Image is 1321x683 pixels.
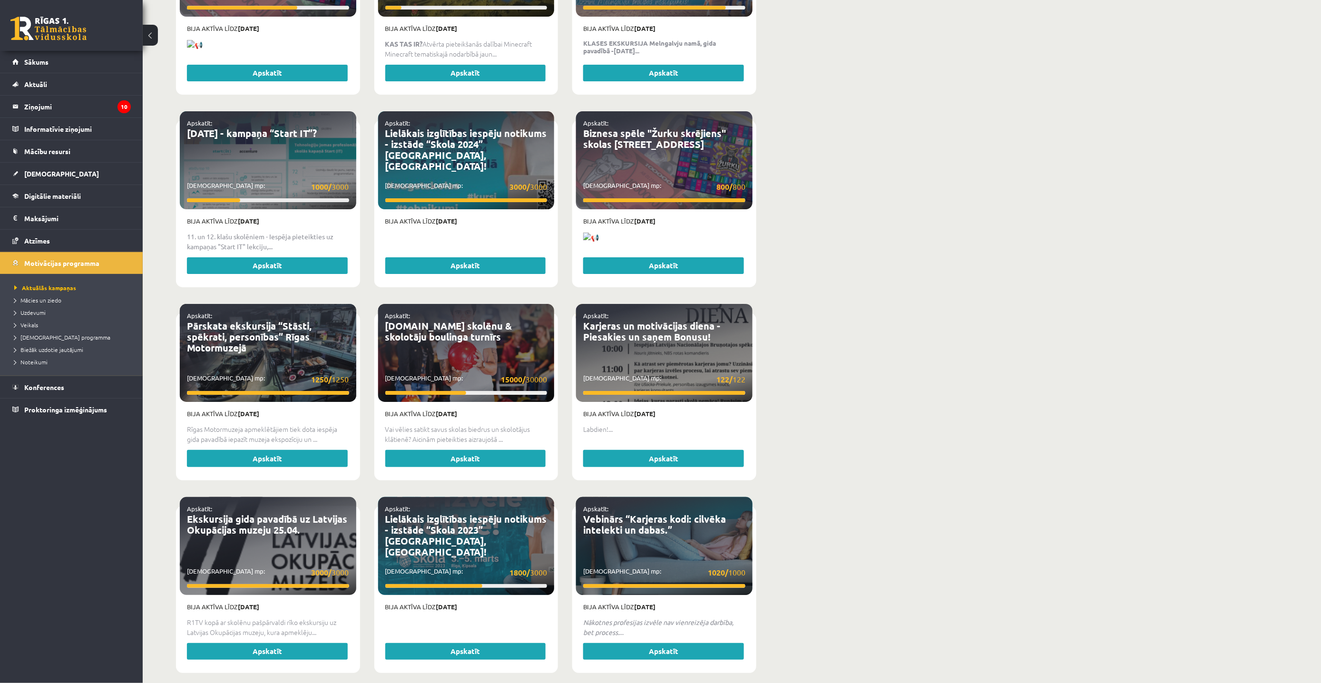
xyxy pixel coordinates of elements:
a: Aktuāli [12,73,131,95]
p: [DEMOGRAPHIC_DATA] mp: [187,566,349,578]
span: 1250 [312,373,349,385]
a: Lielākais izglītības iespēju notikums - izstāde “Skola 2024” [GEOGRAPHIC_DATA], [GEOGRAPHIC_DATA]! [385,127,547,172]
p: Bija aktīva līdz [187,24,349,33]
span: 3000 [312,181,349,193]
span: 800 [716,181,745,193]
em: Nākotnes profesijas izvēle nav vienreizēja darbība, bet process. [583,618,734,636]
strong: 1250/ [312,374,332,384]
a: Apskatīt: [385,312,411,320]
a: Apskatīt: [187,312,212,320]
span: 3000 [509,181,547,193]
p: Rīgas Motormuzeja apmeklētājiem tiek dota iespēja gida pavadībā iepazīt muzeja ekspozīciju un ... [187,424,349,444]
strong: KLASES EKSKURSIJA Melngalvju namā, gida pavadībā - [583,39,716,55]
span: Digitālie materiāli [24,192,81,200]
span: Noteikumi [14,358,48,366]
a: Informatīvie ziņojumi [12,118,131,140]
strong: 800/ [716,182,733,192]
a: Digitālie materiāli [12,185,131,207]
p: [DEMOGRAPHIC_DATA] mp: [385,373,548,385]
a: Apskatīt [583,643,744,660]
img: 📢 [187,40,203,50]
p: ... [583,617,745,637]
a: Apskatīt: [583,505,608,513]
p: [DEMOGRAPHIC_DATA] mp: [187,373,349,385]
a: Karjeras un motivācijas diena - Piesakies un saņem Bonusu! [583,320,721,343]
a: Apskatīt: [583,312,608,320]
strong: 11. un 12. klašu skolēniem - Iespēja pieteikties uz kampaņas "Start IT" lekciju,... [187,232,333,251]
p: [DEMOGRAPHIC_DATA] mp: [583,181,745,193]
p: [DEMOGRAPHIC_DATA] mp: [385,181,548,193]
a: Apskatīt [583,450,744,467]
a: Mācies un ziedo [14,296,133,304]
legend: Maksājumi [24,207,131,229]
a: Proktoringa izmēģinājums [12,399,131,420]
strong: [DATE] [634,24,656,32]
a: Apskatīt [385,65,546,82]
a: Veikals [14,321,133,329]
a: [DEMOGRAPHIC_DATA] [12,163,131,185]
img: 📢 [583,233,599,243]
p: Vai vēlies satikt savus skolas biedrus un skolotājus klātienē? Aicinām pieteikties aizraujošā ... [385,424,548,444]
i: 10 [117,100,131,113]
strong: [DATE] [238,24,259,32]
strong: 1020/ [708,567,728,577]
strong: [DATE] [238,217,259,225]
a: Apskatīt: [187,505,212,513]
strong: [DATE] [238,603,259,611]
strong: [DATE] [436,410,458,418]
p: Bija aktīva līdz [583,602,745,612]
p: Bija aktīva līdz [583,216,745,226]
a: Ziņojumi10 [12,96,131,117]
span: Uzdevumi [14,309,46,316]
a: Maksājumi [12,207,131,229]
p: Bija aktīva līdz [385,24,548,33]
a: Apskatīt [583,257,744,274]
span: Atzīmes [24,236,50,245]
strong: 1800/ [509,567,530,577]
a: Apskatīt [385,643,546,660]
strong: [DATE] [238,410,259,418]
p: Bija aktīva līdz [385,602,548,612]
a: Noteikumi [14,358,133,366]
a: Lielākais izglītības iespēju notikums - izstāde “Skola 2023” [GEOGRAPHIC_DATA], [GEOGRAPHIC_DATA]! [385,513,547,558]
span: Veikals [14,321,38,329]
legend: Informatīvie ziņojumi [24,118,131,140]
legend: Ziņojumi [24,96,131,117]
strong: 3000/ [509,182,530,192]
a: Apskatīt [385,257,546,274]
a: Apskatīt: [583,119,608,127]
a: Mācību resursi [12,140,131,162]
p: Bija aktīva līdz [583,24,745,33]
span: [DEMOGRAPHIC_DATA] [24,169,99,178]
a: Apskatīt [187,643,348,660]
a: Sākums [12,51,131,73]
span: Konferences [24,383,64,391]
span: 30000 [501,373,547,385]
a: Aktuālās kampaņas [14,283,133,292]
span: Mācies un ziedo [14,296,61,304]
a: Apskatīt: [385,505,411,513]
p: Bija aktīva līdz [187,409,349,419]
a: Apskatīt: [385,119,411,127]
a: Atzīmes [12,230,131,252]
span: Mācību resursi [24,147,70,156]
a: Uzdevumi [14,308,133,317]
p: Bija aktīva līdz [187,602,349,612]
a: Apskatīt [385,450,546,467]
span: 122 [716,373,745,385]
b: KAS TAS IR? [385,39,423,48]
strong: 1000/ [312,182,332,192]
span: Aktuāli [24,80,47,88]
p: Bija aktīva līdz [385,409,548,419]
span: Biežāk uzdotie jautājumi [14,346,83,353]
a: Apskatīt [187,257,348,274]
span: Motivācijas programma [24,259,99,267]
a: Vebinārs “Karjeras kodi: cilvēka intelekti un dabas.” [583,513,726,536]
span: 3000 [312,566,349,578]
strong: 15000/ [501,374,526,384]
span: Aktuālās kampaņas [14,284,76,292]
a: Biznesa spēle "Žurku skrējiens" skolas [STREET_ADDRESS] [583,127,726,150]
strong: [DATE] [634,410,656,418]
strong: [DATE] [436,217,458,225]
a: Ekskursija gida pavadībā uz Latvijas Okupācijas muzeju 25.04. [187,513,347,536]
